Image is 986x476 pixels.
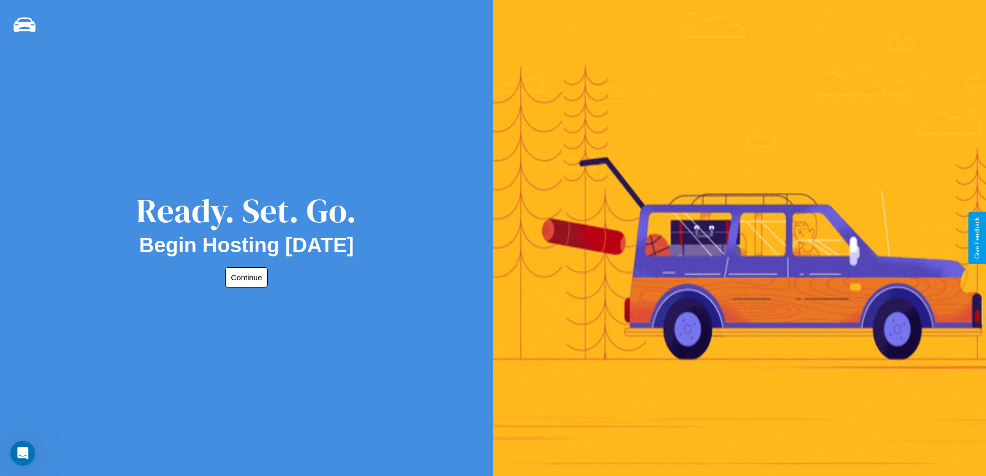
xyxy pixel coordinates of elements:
h2: Begin Hosting [DATE] [139,234,354,257]
iframe: Intercom live chat [10,441,35,466]
div: Ready. Set. Go. [136,187,357,234]
div: Give Feedback [974,217,981,259]
button: Continue [225,267,268,287]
